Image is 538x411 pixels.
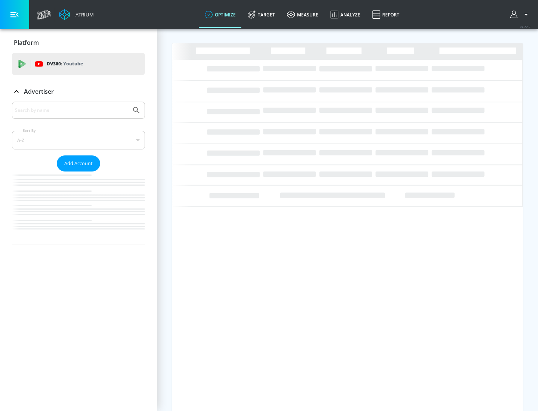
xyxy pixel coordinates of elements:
label: Sort By [21,128,37,133]
p: Youtube [63,60,83,68]
div: Advertiser [12,81,145,102]
div: Advertiser [12,102,145,244]
p: DV360: [47,60,83,68]
span: v 4.22.2 [520,25,531,29]
a: Atrium [59,9,94,20]
div: Atrium [72,11,94,18]
button: Add Account [57,155,100,171]
div: Platform [12,32,145,53]
p: Platform [14,38,39,47]
a: Report [366,1,405,28]
a: Target [242,1,281,28]
a: Analyze [324,1,366,28]
div: A-Z [12,131,145,149]
span: Add Account [64,159,93,168]
p: Advertiser [24,87,54,96]
nav: list of Advertiser [12,171,145,244]
input: Search by name [15,105,128,115]
a: measure [281,1,324,28]
div: DV360: Youtube [12,53,145,75]
a: optimize [199,1,242,28]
